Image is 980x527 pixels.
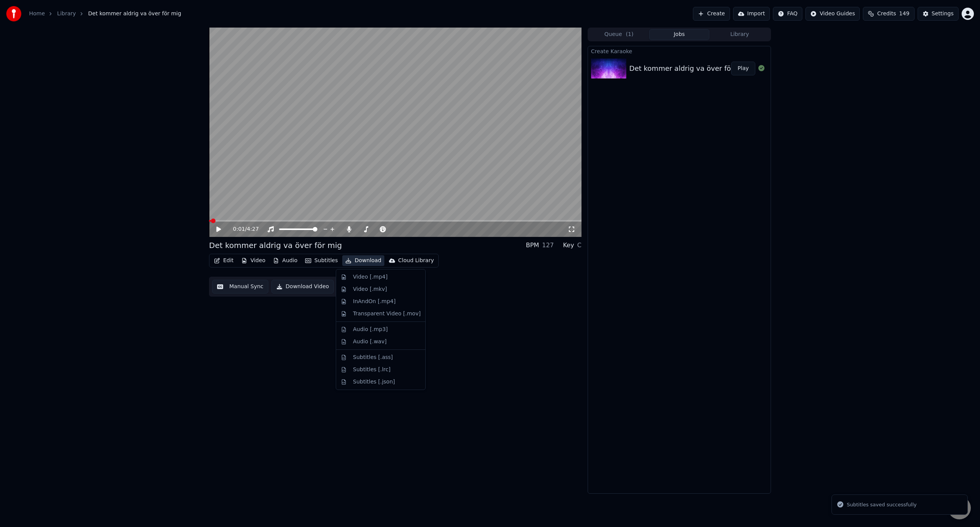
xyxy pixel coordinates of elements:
[211,255,237,266] button: Edit
[899,10,910,18] span: 149
[209,240,342,251] div: Det kommer aldrig va över för mig
[733,7,770,21] button: Import
[773,7,802,21] button: FAQ
[353,366,390,374] div: Subtitles [.lrc]
[918,7,959,21] button: Settings
[271,280,334,294] button: Download Video
[805,7,860,21] button: Video Guides
[629,63,749,74] div: Det kommer aldrig va över för mig
[589,29,649,40] button: Queue
[709,29,770,40] button: Library
[353,338,387,346] div: Audio [.wav]
[353,310,421,318] div: Transparent Video [.mov]
[57,10,76,18] a: Library
[353,286,387,293] div: Video [.mkv]
[212,280,268,294] button: Manual Sync
[233,225,245,233] span: 0:01
[88,10,181,18] span: Det kommer aldrig va över för mig
[353,354,393,361] div: Subtitles [.ass]
[247,225,259,233] span: 4:27
[731,62,755,75] button: Play
[6,6,21,21] img: youka
[877,10,896,18] span: Credits
[353,273,387,281] div: Video [.mp4]
[233,225,252,233] div: /
[626,31,634,38] span: ( 1 )
[526,241,539,250] div: BPM
[398,257,434,264] div: Cloud Library
[342,255,384,266] button: Download
[588,46,771,55] div: Create Karaoke
[649,29,710,40] button: Jobs
[29,10,45,18] a: Home
[302,255,341,266] button: Subtitles
[270,255,301,266] button: Audio
[577,241,581,250] div: C
[542,241,554,250] div: 127
[847,501,916,509] div: Subtitles saved successfully
[693,7,730,21] button: Create
[29,10,181,18] nav: breadcrumb
[238,255,268,266] button: Video
[353,298,396,305] div: InAndOn [.mp4]
[353,326,388,333] div: Audio [.mp3]
[863,7,914,21] button: Credits149
[563,241,574,250] div: Key
[353,378,395,386] div: Subtitles [.json]
[932,10,954,18] div: Settings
